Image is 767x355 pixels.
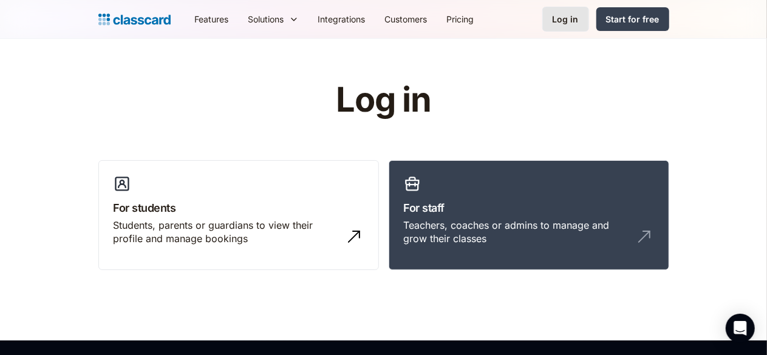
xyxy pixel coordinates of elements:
[437,5,484,33] a: Pricing
[606,13,660,25] div: Start for free
[553,13,579,25] div: Log in
[114,200,364,216] h3: For students
[596,7,669,31] a: Start for free
[98,160,379,271] a: For studentsStudents, parents or guardians to view their profile and manage bookings
[98,11,171,28] a: Logo
[389,160,669,271] a: For staffTeachers, coaches or admins to manage and grow their classes
[114,218,339,246] div: Students, parents or guardians to view their profile and manage bookings
[404,218,630,246] div: Teachers, coaches or admins to manage and grow their classes
[239,5,309,33] div: Solutions
[191,81,576,119] h1: Log in
[248,13,284,25] div: Solutions
[375,5,437,33] a: Customers
[726,314,755,343] div: Open Intercom Messenger
[404,200,654,216] h3: For staff
[185,5,239,33] a: Features
[309,5,375,33] a: Integrations
[542,7,589,32] a: Log in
